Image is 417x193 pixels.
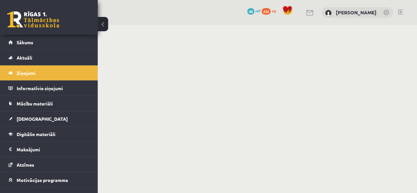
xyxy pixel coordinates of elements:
img: Fjodors Latatujevs [325,10,332,16]
span: Sākums [17,39,33,45]
span: mP [255,8,261,13]
span: Atzīmes [17,162,34,168]
legend: Informatīvie ziņojumi [17,81,90,96]
a: [PERSON_NAME] [336,9,377,16]
span: 232 [262,8,271,15]
a: [DEMOGRAPHIC_DATA] [8,111,90,126]
legend: Maksājumi [17,142,90,157]
a: Aktuāli [8,50,90,65]
a: Maksājumi [8,142,90,157]
a: 232 xp [262,8,279,13]
legend: Ziņojumi [17,65,90,80]
span: [DEMOGRAPHIC_DATA] [17,116,68,122]
a: Atzīmes [8,157,90,172]
span: 40 [247,8,254,15]
span: Digitālie materiāli [17,131,55,137]
a: Digitālie materiāli [8,127,90,142]
span: Aktuāli [17,55,32,61]
a: Mācību materiāli [8,96,90,111]
span: Motivācijas programma [17,177,68,183]
a: Motivācijas programma [8,172,90,187]
a: Informatīvie ziņojumi [8,81,90,96]
a: Rīgas 1. Tālmācības vidusskola [7,11,59,28]
a: 40 mP [247,8,261,13]
a: Sākums [8,35,90,50]
span: xp [272,8,276,13]
span: Mācību materiāli [17,101,53,106]
a: Ziņojumi [8,65,90,80]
